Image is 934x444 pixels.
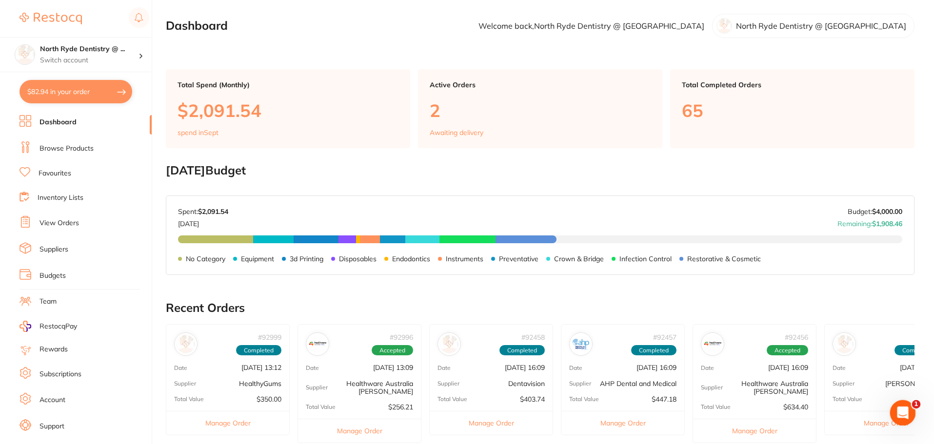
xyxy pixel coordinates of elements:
[388,403,413,411] p: $256.21
[166,301,914,315] h2: Recent Orders
[20,13,82,24] img: Restocq Logo
[437,365,451,371] p: Date
[478,21,704,30] p: Welcome back, North Ryde Dentistry @ [GEOGRAPHIC_DATA]
[239,380,281,387] p: HealthyGums
[20,321,31,332] img: RestocqPay
[723,380,808,395] p: Healthware Australia [PERSON_NAME]
[653,333,676,341] p: # 92457
[257,395,281,403] p: $350.00
[430,129,483,136] p: Awaiting delivery
[437,396,467,403] p: Total Value
[670,69,914,148] a: Total Completed Orders65
[572,335,590,353] img: AHP Dental and Medical
[178,81,398,89] p: Total Spend (Monthly)
[40,56,139,65] p: Switch account
[166,19,228,33] h2: Dashboard
[701,404,731,410] p: Total Value
[636,364,676,371] p: [DATE] 16:09
[298,419,421,443] button: Manage Order
[241,364,281,371] p: [DATE] 13:12
[20,80,132,103] button: $82.94 in your order
[40,395,65,405] a: Account
[569,380,591,387] p: Supplier
[890,400,916,426] iframe: Intercom live chat
[600,380,676,387] p: AHP Dental and Medical
[15,45,35,64] img: North Ryde Dentistry @ Macquarie Park
[328,380,413,395] p: Healthware Australia [PERSON_NAME]
[785,333,808,341] p: # 92456
[390,333,413,341] p: # 92996
[561,411,684,435] button: Manage Order
[178,208,228,215] p: Spent:
[20,321,77,332] a: RestocqPay
[178,100,398,120] p: $2,091.54
[701,384,723,391] p: Supplier
[569,396,599,403] p: Total Value
[872,207,902,216] strong: $4,000.00
[631,345,676,356] span: Completed
[912,400,921,409] span: 1
[437,380,459,387] p: Supplier
[40,345,68,354] a: Rewards
[290,255,323,263] p: 3d Printing
[833,365,846,371] p: Date
[308,335,327,353] img: Healthware Australia Ridley
[701,365,714,371] p: Date
[339,255,377,263] p: Disposables
[687,255,761,263] p: Restorative & Cosmetic
[569,365,582,371] p: Date
[835,335,854,353] img: Henry Schein Halas
[20,7,82,30] a: Restocq Logo
[872,219,902,228] strong: $1,908.46
[174,365,187,371] p: Date
[418,69,662,148] a: Active Orders2Awaiting delivery
[499,345,545,356] span: Completed
[40,422,64,431] a: Support
[306,365,319,371] p: Date
[768,364,808,371] p: [DATE] 16:09
[652,395,676,403] p: $447.18
[39,169,71,178] a: Favourites
[40,117,77,127] a: Dashboard
[177,335,195,353] img: HealthyGums
[430,81,651,89] p: Active Orders
[166,69,410,148] a: Total Spend (Monthly)$2,091.54spend inSept
[306,404,336,410] p: Total Value
[833,380,855,387] p: Supplier
[186,255,225,263] p: No Category
[166,411,289,435] button: Manage Order
[40,218,79,228] a: View Orders
[38,193,83,203] a: Inventory Lists
[848,208,902,215] p: Budget:
[446,255,483,263] p: Instruments
[430,100,651,120] p: 2
[178,129,219,136] p: spend in Sept
[178,216,228,228] p: [DATE]
[40,245,68,254] a: Suppliers
[833,396,862,403] p: Total Value
[837,216,902,228] p: Remaining:
[40,44,139,54] h4: North Ryde Dentistry @ Macquarie Park
[241,255,274,263] p: Equipment
[430,411,553,435] button: Manage Order
[174,396,204,403] p: Total Value
[40,271,66,281] a: Budgets
[499,255,538,263] p: Preventative
[508,380,545,387] p: Dentavision
[521,333,545,341] p: # 92458
[166,164,914,177] h2: [DATE] Budget
[703,335,722,353] img: Healthware Australia Ridley
[174,380,196,387] p: Supplier
[306,384,328,391] p: Supplier
[236,345,281,356] span: Completed
[40,322,77,331] span: RestocqPay
[619,255,672,263] p: Infection Control
[783,403,808,411] p: $634.40
[258,333,281,341] p: # 92999
[682,81,903,89] p: Total Completed Orders
[40,369,81,379] a: Subscriptions
[554,255,604,263] p: Crown & Bridge
[373,364,413,371] p: [DATE] 13:09
[440,335,458,353] img: Dentavision
[693,419,816,443] button: Manage Order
